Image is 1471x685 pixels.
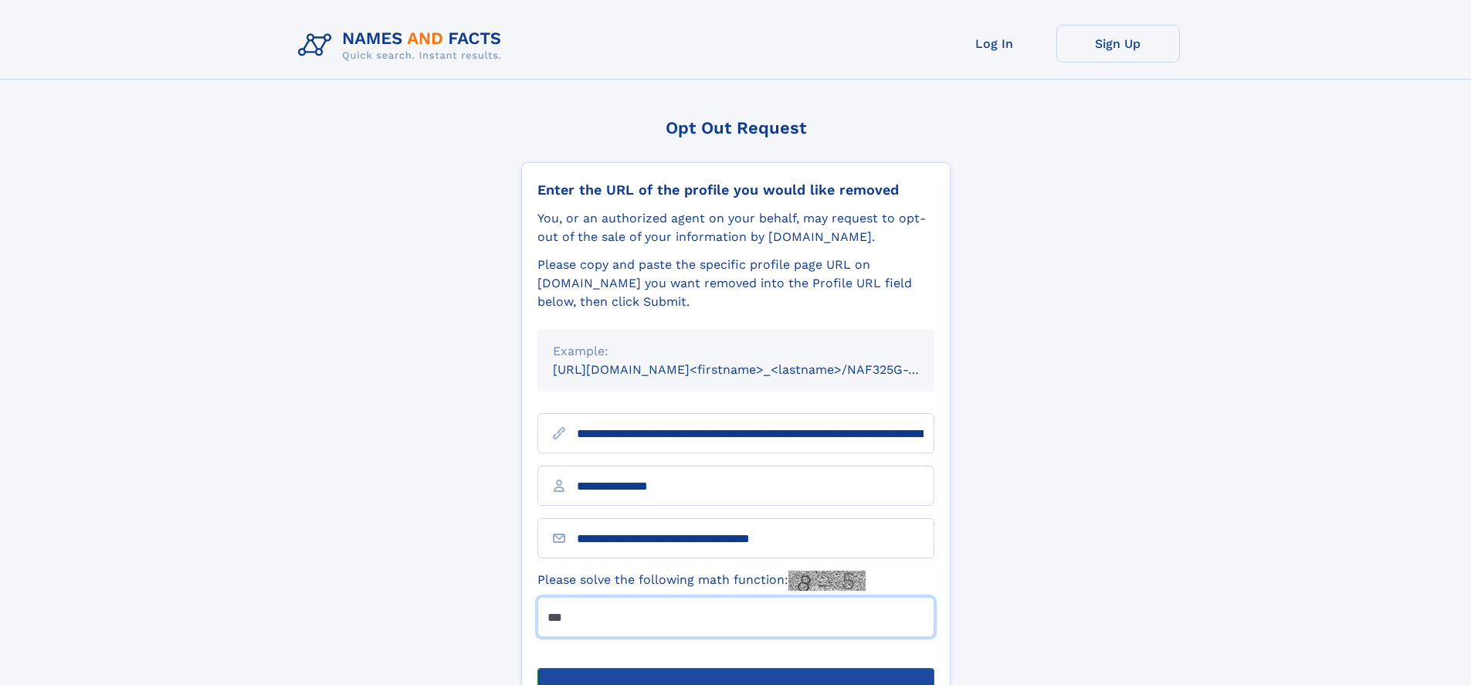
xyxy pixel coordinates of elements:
[537,571,866,591] label: Please solve the following math function:
[292,25,514,66] img: Logo Names and Facts
[521,118,951,137] div: Opt Out Request
[553,342,919,361] div: Example:
[537,256,934,311] div: Please copy and paste the specific profile page URL on [DOMAIN_NAME] you want removed into the Pr...
[537,181,934,198] div: Enter the URL of the profile you would like removed
[933,25,1056,63] a: Log In
[553,362,964,377] small: [URL][DOMAIN_NAME]<firstname>_<lastname>/NAF325G-xxxxxxxx
[537,209,934,246] div: You, or an authorized agent on your behalf, may request to opt-out of the sale of your informatio...
[1056,25,1180,63] a: Sign Up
